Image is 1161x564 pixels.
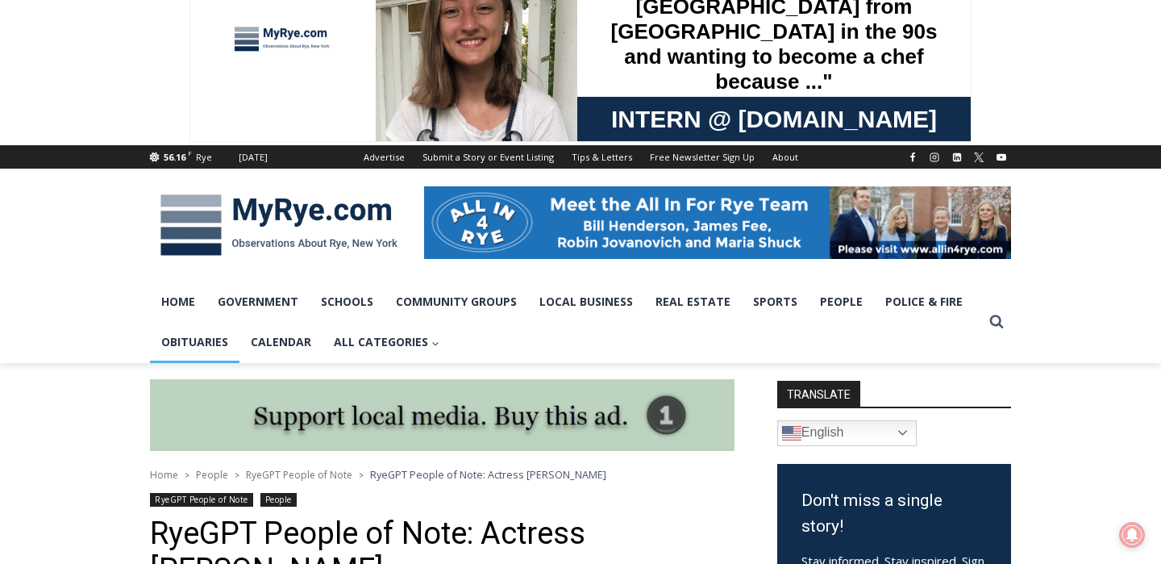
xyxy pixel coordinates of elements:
a: People [260,493,297,507]
div: "The first chef I interviewed talked about coming to [GEOGRAPHIC_DATA] from [GEOGRAPHIC_DATA] in ... [407,1,762,157]
a: Community Groups [385,282,528,322]
a: RyeGPT People of Note [246,468,352,482]
a: Tips & Letters [563,145,641,169]
span: F [188,148,192,157]
a: People [196,468,228,482]
a: Home [150,468,178,482]
img: All in for Rye [424,186,1011,259]
div: "the precise, almost orchestrated movements of cutting and assembling sushi and [PERSON_NAME] mak... [165,101,229,193]
a: Schools [310,282,385,322]
span: > [185,470,189,481]
a: YouTube [992,148,1011,167]
a: Open Tues. - Sun. [PHONE_NUMBER] [1,162,162,201]
nav: Breadcrumbs [150,466,734,483]
a: Police & Fire [874,282,974,322]
h3: Don't miss a single story! [801,488,987,539]
span: RyeGPT People of Note: Actress [PERSON_NAME] [370,467,606,482]
a: Obituaries [150,322,239,362]
a: Calendar [239,322,322,362]
a: Government [206,282,310,322]
a: Linkedin [947,148,967,167]
strong: TRANSLATE [777,381,860,407]
a: Local Business [528,282,644,322]
a: Home [150,282,206,322]
button: Child menu of All Categories [322,322,451,362]
img: en [782,424,801,443]
span: Intern @ [DOMAIN_NAME] [422,161,747,197]
a: Free Newsletter Sign Up [641,145,764,169]
a: Submit a Story or Event Listing [414,145,563,169]
a: X [969,148,988,167]
a: RyeGPT People of Note [150,493,253,507]
a: Facebook [903,148,922,167]
nav: Secondary Navigation [355,145,807,169]
a: Sports [742,282,809,322]
a: English [777,420,917,446]
span: Open Tues. - Sun. [PHONE_NUMBER] [5,166,158,228]
a: Intern @ [DOMAIN_NAME] [388,157,781,201]
a: Advertise [355,145,414,169]
span: > [235,470,239,481]
span: 56.16 [164,151,185,163]
button: View Search Form [982,307,1011,336]
a: About [764,145,807,169]
a: Real Estate [644,282,742,322]
img: MyRye.com [150,183,408,267]
div: Rye [196,150,212,165]
a: Instagram [925,148,944,167]
img: support local media, buy this ad [150,379,734,452]
span: > [359,470,364,481]
nav: Primary Navigation [150,282,982,363]
div: [DATE] [239,150,268,165]
a: People [809,282,874,322]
